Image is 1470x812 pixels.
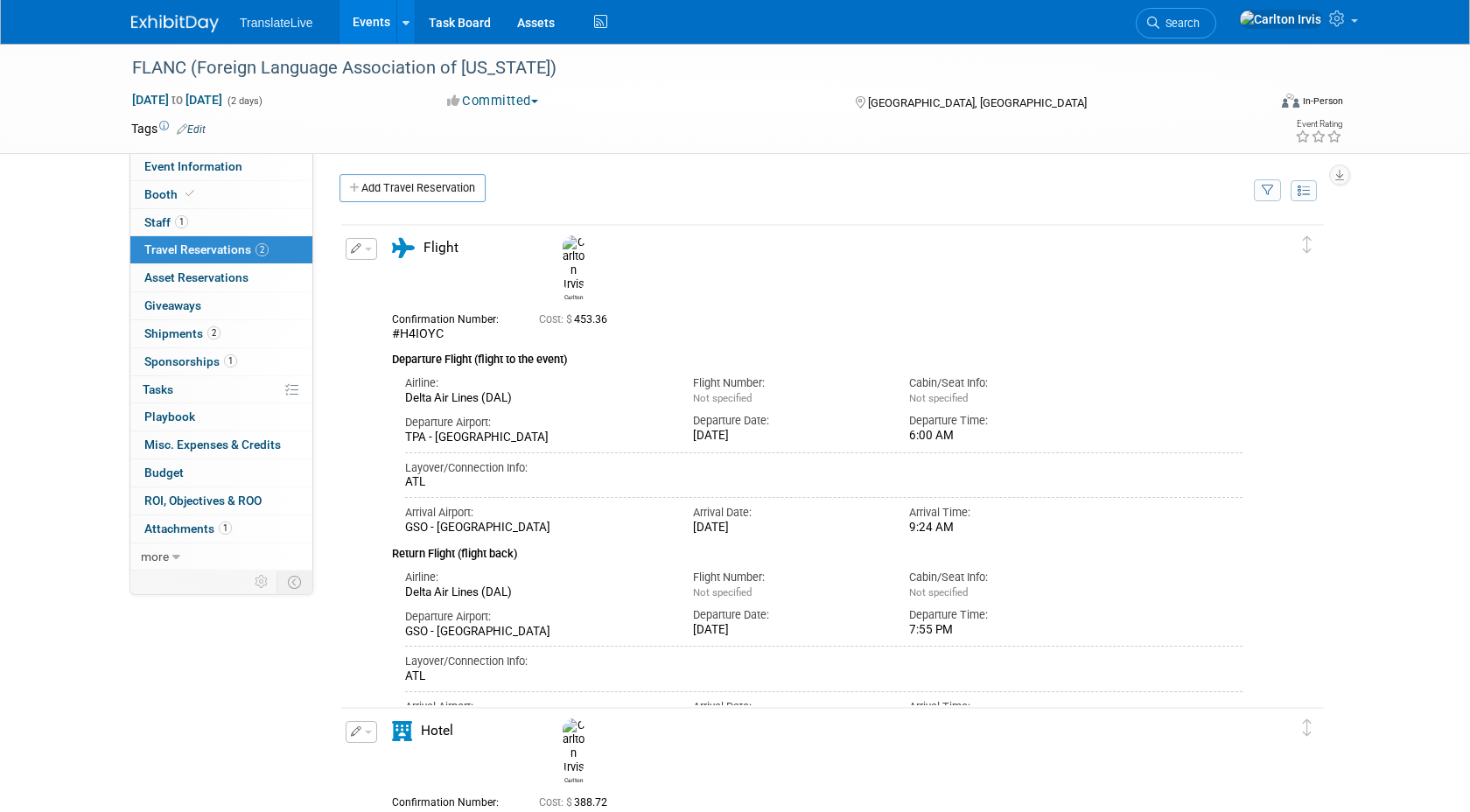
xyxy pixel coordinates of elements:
a: Budget [130,459,312,486]
a: Misc. Expenses & Credits [130,431,312,458]
div: Flight Number: [693,570,883,585]
div: Airline: [405,570,667,585]
div: GSO - [GEOGRAPHIC_DATA] [405,521,667,535]
div: [DATE] [693,429,883,444]
div: Delta Air Lines (DAL) [405,585,667,600]
td: Toggle Event Tabs [277,570,313,593]
a: Playbook [130,403,312,430]
a: Edit [177,123,206,136]
span: Misc. Expenses & Credits [144,437,281,451]
span: 388.72 [539,796,614,808]
div: Carlton Irvis [563,774,584,784]
a: Travel Reservations2 [130,236,312,263]
div: Return Flight (flight back) [392,535,1242,563]
div: Departure Date: [693,413,883,429]
span: more [141,549,169,563]
div: Carlton Irvis [558,235,589,301]
div: Cabin/Seat Info: [909,375,1099,391]
div: Event Rating [1295,120,1342,129]
div: 6:00 AM [909,429,1099,444]
span: Attachments [144,521,232,535]
span: (2 days) [226,95,262,107]
a: Sponsorships1 [130,348,312,375]
span: ROI, Objectives & ROO [144,493,262,507]
a: Asset Reservations [130,264,312,291]
img: Carlton Irvis [1239,10,1322,29]
span: Flight [423,240,458,255]
div: Departure Airport: [405,609,667,625]
div: Arrival Date: [693,505,883,521]
span: Booth [144,187,198,201]
i: Click and drag to move item [1303,236,1312,254]
div: GSO - [GEOGRAPHIC_DATA] [405,625,667,640]
div: Departure Time: [909,413,1099,429]
span: Giveaways [144,298,201,312]
div: FLANC (Foreign Language Association of [US_STATE]) [126,52,1240,84]
span: Not specified [909,392,968,404]
img: ExhibitDay [131,15,219,32]
span: #H4IOYC [392,326,444,340]
span: Not specified [693,392,752,404]
img: Carlton Irvis [563,235,584,291]
div: Layover/Connection Info: [405,460,1242,476]
span: Budget [144,465,184,479]
div: 9:24 AM [909,521,1099,535]
span: 1 [224,354,237,367]
div: Layover/Connection Info: [405,654,1242,669]
span: 1 [175,215,188,228]
span: Not specified [693,586,752,598]
div: Arrival Date: [693,699,883,715]
button: Committed [441,92,545,110]
span: Asset Reservations [144,270,248,284]
span: 453.36 [539,313,614,325]
div: 7:55 PM [909,623,1099,638]
span: Event Information [144,159,242,173]
span: [DATE] [DATE] [131,92,223,108]
span: Staff [144,215,188,229]
i: Click and drag to move item [1303,719,1312,737]
span: Travel Reservations [144,242,269,256]
a: Event Information [130,153,312,180]
div: [DATE] [693,623,883,638]
div: Departure Flight (flight to the event) [392,342,1242,368]
div: Delta Air Lines (DAL) [405,391,667,406]
span: Playbook [144,409,195,423]
img: Carlton Irvis [563,718,584,774]
i: Filter by Traveler [1262,185,1274,197]
a: ROI, Objectives & ROO [130,487,312,514]
div: Confirmation Number: [392,791,513,809]
td: Tags [131,120,206,137]
div: Arrival Airport: [405,699,667,715]
img: Format-Inperson.png [1282,94,1299,108]
div: Departure Time: [909,607,1099,623]
div: Cabin/Seat Info: [909,570,1099,585]
div: Event Format [1163,91,1343,117]
div: Confirmation Number: [392,308,513,326]
a: Shipments2 [130,320,312,347]
a: more [130,543,312,570]
span: Search [1159,17,1200,30]
a: Tasks [130,376,312,403]
div: ATL [405,475,1242,490]
div: TPA - [GEOGRAPHIC_DATA] [405,430,667,445]
div: In-Person [1302,94,1343,108]
span: to [169,93,185,107]
div: Flight Number: [693,375,883,391]
a: Giveaways [130,292,312,319]
div: Carlton Irvis [558,718,589,784]
div: ATL [405,669,1242,684]
span: 1 [219,521,232,535]
span: Shipments [144,326,220,340]
span: Cost: $ [539,313,574,325]
a: Search [1136,8,1216,38]
td: Personalize Event Tab Strip [247,570,277,593]
div: Departure Date: [693,607,883,623]
div: Arrival Airport: [405,505,667,521]
div: [DATE] [693,521,883,535]
a: Staff1 [130,209,312,236]
span: Sponsorships [144,354,237,368]
a: Booth [130,181,312,208]
span: 2 [255,243,269,256]
i: Booth reservation complete [185,189,194,199]
div: Departure Airport: [405,415,667,430]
